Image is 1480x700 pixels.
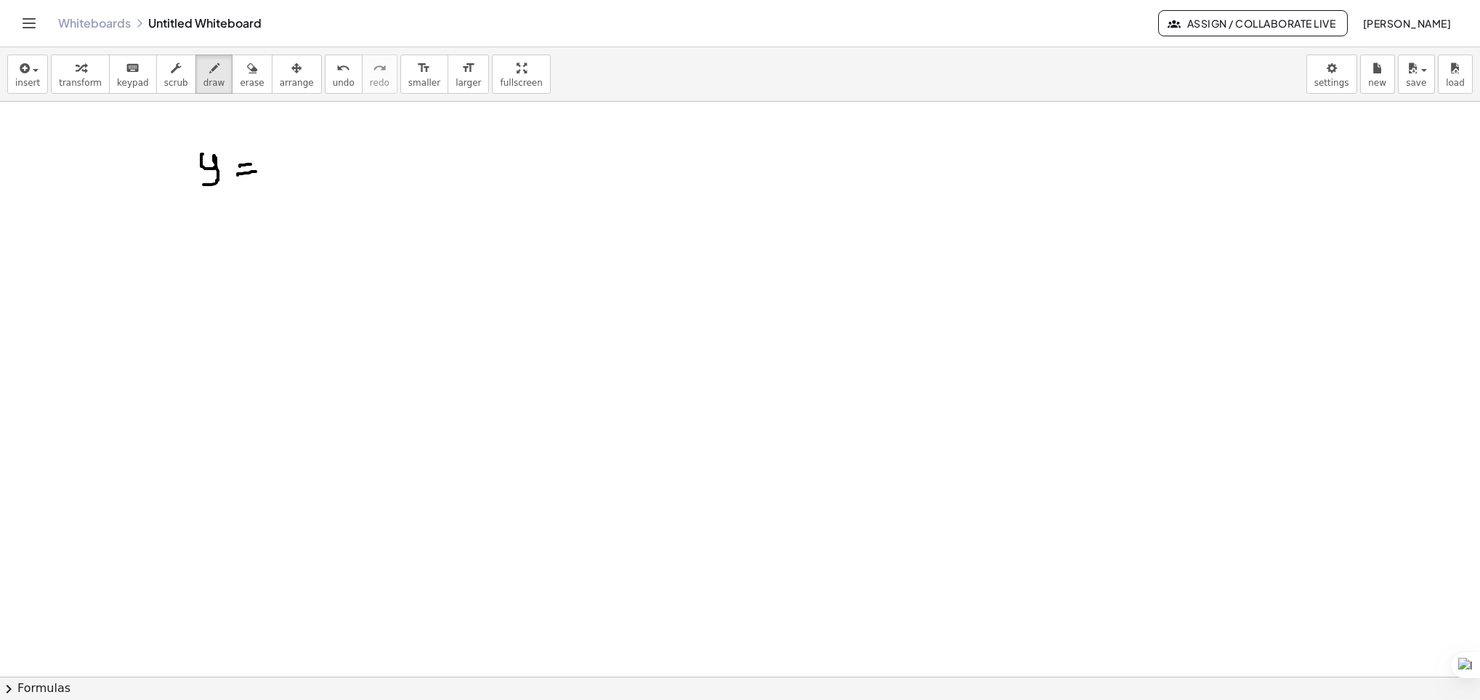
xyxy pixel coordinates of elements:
i: format_size [461,60,475,77]
button: erase [232,55,272,94]
span: transform [59,78,102,88]
span: draw [203,78,225,88]
span: erase [240,78,264,88]
button: redoredo [362,55,397,94]
button: fullscreen [492,55,550,94]
button: load [1438,55,1473,94]
span: arrange [280,78,314,88]
span: undo [333,78,355,88]
span: settings [1314,78,1349,88]
button: undoundo [325,55,363,94]
button: settings [1306,55,1357,94]
span: fullscreen [500,78,542,88]
button: arrange [272,55,322,94]
span: redo [370,78,389,88]
button: Toggle navigation [17,12,41,35]
button: transform [51,55,110,94]
button: draw [195,55,233,94]
i: redo [373,60,387,77]
button: format_sizesmaller [400,55,448,94]
span: larger [456,78,481,88]
i: undo [336,60,350,77]
button: save [1398,55,1435,94]
button: [PERSON_NAME] [1351,10,1463,36]
button: scrub [156,55,196,94]
span: Assign / Collaborate Live [1170,17,1335,30]
button: new [1360,55,1395,94]
button: keyboardkeypad [109,55,157,94]
span: insert [15,78,40,88]
span: keypad [117,78,149,88]
span: [PERSON_NAME] [1362,17,1451,30]
span: load [1446,78,1465,88]
i: keyboard [126,60,139,77]
i: format_size [417,60,431,77]
span: smaller [408,78,440,88]
span: new [1368,78,1386,88]
a: Whiteboards [58,16,131,31]
button: insert [7,55,48,94]
button: Assign / Collaborate Live [1158,10,1348,36]
span: scrub [164,78,188,88]
span: save [1406,78,1426,88]
button: format_sizelarger [448,55,489,94]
